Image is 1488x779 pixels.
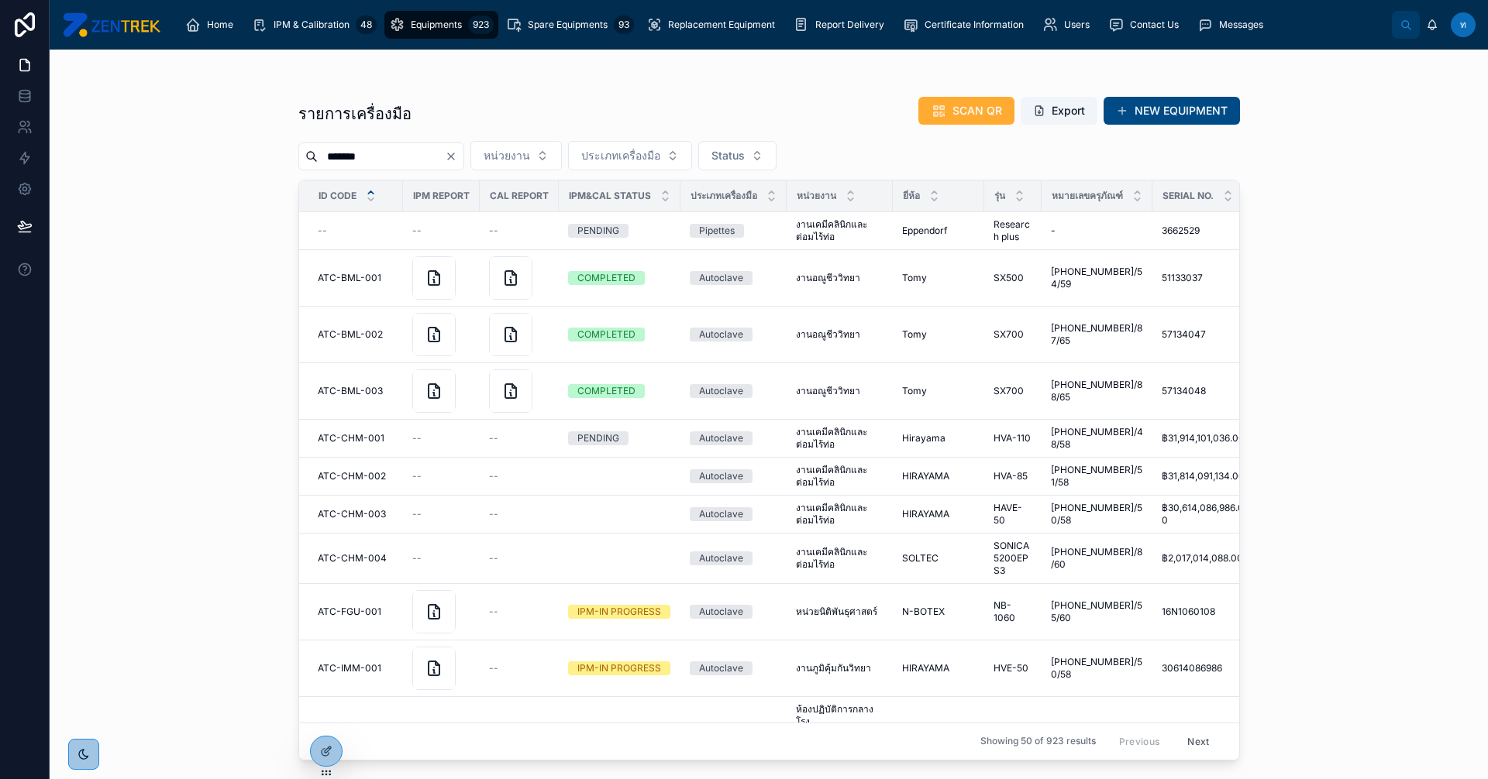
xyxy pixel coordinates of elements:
span: หน่วยงาน [484,148,530,163]
a: -- [412,508,470,520]
button: SCAN QR [918,97,1014,125]
a: ATC-CHM-001 [318,432,394,444]
a: COMPLETED [568,328,671,341]
a: ATC-CHM-004 [318,552,394,565]
a: 30614086986 [1162,662,1249,674]
a: -- [489,470,549,482]
a: -- [318,225,394,237]
span: -- [412,470,422,482]
span: Messages [1219,19,1263,31]
span: 16N1060108 [1162,606,1215,618]
span: HVA-85 [994,470,1028,482]
span: SX700 [994,385,1024,397]
a: -- [489,606,549,618]
a: Report Delivery [789,11,895,39]
a: NB-1060 [994,599,1032,624]
a: -- [412,432,470,444]
span: SCAN QR [952,103,1002,118]
div: COMPLETED [577,271,635,285]
div: Autoclave [699,431,743,445]
div: Autoclave [699,661,743,675]
span: Report Delivery [815,19,884,31]
span: [PHONE_NUMBER]/50/58 [1051,502,1143,527]
a: HIRAYAMA [902,508,975,520]
div: scrollable content [173,8,1392,42]
img: App logo [62,12,160,37]
span: -- [489,552,498,565]
a: งานเคมีคลินิกและต่อมไร้ท่อ [796,218,883,243]
span: [PHONE_NUMBER]/50/58 [1051,656,1143,681]
a: -- [489,432,549,444]
span: SONICA 5200EP S3 [994,540,1032,577]
div: Autoclave [699,551,743,565]
div: Autoclave [699,605,743,619]
span: N-BOTEX [902,606,945,618]
a: -- [489,508,549,520]
a: 57134048 [1162,385,1249,397]
a: HAVE-50 [994,502,1032,527]
div: 48 [356,15,377,34]
span: ATC-BML-001 [318,272,381,284]
span: HVE-50 [994,662,1028,674]
a: Autoclave [690,271,777,285]
span: -- [489,606,498,618]
a: PENDING [568,431,671,445]
a: Home [181,11,244,39]
a: NEW EQUIPMENT [1104,97,1240,125]
span: Research plus [994,218,1032,243]
a: Tomy [902,272,975,284]
span: [PHONE_NUMBER]/51/58 [1051,464,1143,489]
a: 3662529 [1162,225,1249,237]
span: -- [489,508,498,520]
a: IPM-IN PROGRESS [568,605,671,619]
button: Select Button [568,141,692,170]
div: Autoclave [699,469,743,483]
span: ATC-IMM-001 [318,662,381,674]
a: ATC-BML-002 [318,328,394,341]
a: Messages [1193,11,1274,39]
a: HVA-85 [994,470,1032,482]
a: งานเคมีคลินิกและต่อมไร้ท่อ [796,546,883,571]
span: IPM Report [413,190,470,202]
span: -- [412,225,422,237]
a: ฿31,914,101,036.00 [1162,432,1249,444]
a: PENDING [568,224,671,238]
a: [PHONE_NUMBER]/8/60 [1051,546,1143,571]
a: งานอณูชีววิทยา [796,385,883,397]
a: -- [489,552,549,565]
a: งานเคมีคลินิกและต่อมไร้ท่อ [796,426,883,451]
a: ATC-CHM-003 [318,508,394,520]
a: ATC-BML-003 [318,385,394,397]
a: ฿31,814,091,134.00 [1162,470,1249,482]
span: Serial No. [1162,190,1214,202]
span: 30614086986 [1162,662,1222,674]
a: HIRAYAMA [902,662,975,674]
h1: รายการเครื่องมือ [298,103,412,125]
a: Autoclave [690,384,777,398]
span: งานเคมีคลินิกและต่อมไร้ท่อ [796,464,883,489]
div: Autoclave [699,271,743,285]
a: Tomy [902,328,975,341]
a: งานเคมีคลินิกและต่อมไร้ท่อ [796,502,883,527]
span: Home [207,19,233,31]
a: ห้องปฏิบัติการกลาง โรงพยาบาล[PERSON_NAME] 2 ([PERSON_NAME]) [796,703,883,765]
span: ATC-CHM-004 [318,552,387,565]
span: ID Code [319,190,356,202]
span: HIRAYAMA [902,662,949,674]
span: CAL Report [490,190,549,202]
span: ประเภทเครื่องมือ [691,190,757,202]
span: ฿2,017,014,088.00 [1162,552,1243,565]
span: Users [1064,19,1090,31]
a: SX700 [994,328,1032,341]
a: Hirayama [902,432,975,444]
a: ATC-CHM-002 [318,470,394,482]
span: ฿30,614,086,986.00 [1162,502,1249,527]
span: [PHONE_NUMBER]/88/65 [1051,379,1143,403]
a: HIRAYAMA [902,470,975,482]
a: ATC-IMM-001 [318,662,394,674]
